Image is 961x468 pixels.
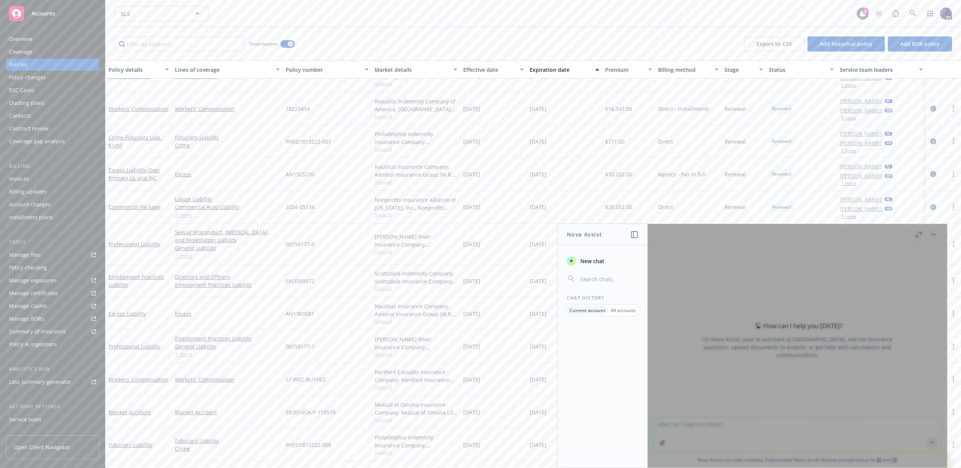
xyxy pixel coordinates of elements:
[9,338,57,350] div: Policy AI ingestions
[929,170,938,179] a: circleInformation
[949,137,958,146] a: more
[530,203,547,211] span: [DATE]
[841,214,856,219] button: 1 more
[375,433,457,449] div: Philadelphia Indemnity Insurance Company, [GEOGRAPHIC_DATA] Insurance Companies
[175,350,280,358] a: 1 more
[530,342,547,350] span: [DATE]
[463,277,480,285] span: [DATE]
[6,33,99,45] a: Overview
[14,443,70,451] span: Open Client Navigator
[375,163,457,179] div: Nautilus Insurance Company, Admiral Insurance Group (W.R. Berkley Corporation), RT Specialty Insu...
[463,240,480,248] span: [DATE]
[605,170,632,178] span: $10,252.00
[949,407,958,417] a: more
[6,376,99,388] a: Loss summary generator
[6,338,99,350] a: Policy AI ingestions
[175,228,280,244] a: Sexual Misconduct, [MEDICAL_DATA], and Molestation Liability
[9,300,47,312] div: Manage claims
[6,123,99,135] a: Contract review
[530,441,547,449] span: [DATE]
[658,138,673,145] span: Direct
[744,36,804,51] button: Export to CSV
[175,342,280,350] a: General Liability
[820,40,872,47] span: Add historical policy
[9,123,48,135] div: Contract review
[841,181,856,186] button: 1 more
[286,66,360,74] div: Policy number
[6,300,99,312] a: Manage claims
[567,230,602,238] h1: Nova Assist
[108,310,146,317] a: Excess Liability
[6,186,99,198] a: Billing updates
[9,97,45,109] div: Quoting plans
[175,170,280,178] a: Excess
[9,135,65,147] div: Coverage gap analysis
[108,167,160,182] a: Excess Liability
[9,84,35,96] div: SSC Cases
[6,198,99,211] a: Account charges
[175,408,280,416] a: Blanket Accident
[929,104,938,113] a: circleInformation
[725,170,746,178] span: Renewal
[766,61,837,79] button: Status
[283,61,371,79] button: Policy number
[375,401,457,417] div: Mutual of Omaha Insurance Company, Mutual of Omaha Life & Health Group, Special Markets Insurance...
[772,105,791,112] span: Renewed
[807,36,885,51] button: Add historical policy
[175,141,280,149] a: Crime
[286,277,315,285] span: EKI3569372
[114,6,208,21] button: SLS
[602,61,655,79] button: Premium
[530,408,547,416] span: [DATE]
[9,71,46,83] div: Policy changes
[949,309,958,318] a: more
[375,233,457,248] div: [PERSON_NAME] River Insurance Company, [PERSON_NAME] River Group, RT Specialty Insurance Services...
[949,203,958,212] a: more
[375,449,457,456] span: Show all
[32,11,55,17] span: Accounts
[286,170,314,178] span: AN1325720
[772,204,791,211] span: Renewed
[9,46,32,58] div: Coverage
[375,113,457,120] span: Show all
[175,310,280,318] a: Excess
[840,162,882,170] a: [PERSON_NAME]
[9,198,51,211] div: Account charges
[9,249,41,261] div: Manage files
[372,61,460,79] button: Market details
[840,172,882,180] a: [PERSON_NAME]
[6,313,99,325] a: Manage BORs
[6,238,99,246] div: Tools
[841,116,856,120] button: 1 more
[375,80,457,87] span: Show all
[862,8,869,14] div: 1
[769,66,825,74] div: Status
[121,10,186,18] span: SLS
[463,376,480,383] span: [DATE]
[9,313,44,325] div: Manage BORs
[9,211,53,223] div: Installment plans
[605,105,632,113] span: $16,347.00
[375,179,457,185] span: Show all
[949,104,958,113] a: more
[564,254,642,268] button: New chat
[840,205,882,213] a: [PERSON_NAME]
[375,66,449,74] div: Market details
[108,134,162,149] span: - Fiduciary Liab. $1mil
[9,426,57,438] div: Sales relationships
[286,138,331,145] span: PHSD1813222-007
[463,66,515,74] div: Effective date
[530,170,547,178] span: [DATE]
[840,139,882,147] a: [PERSON_NAME]
[929,137,938,146] a: circleInformation
[175,445,280,453] a: Crime
[175,203,280,211] a: Commercial Auto Liability
[655,61,722,79] button: Billing method
[949,440,958,449] a: more
[725,138,746,145] span: Renewal
[837,61,925,79] button: Service team leaders
[6,274,99,286] span: Manage exposures
[175,211,280,219] a: 3 more
[605,66,644,74] div: Premium
[286,408,336,416] span: SR2014CA-P-110519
